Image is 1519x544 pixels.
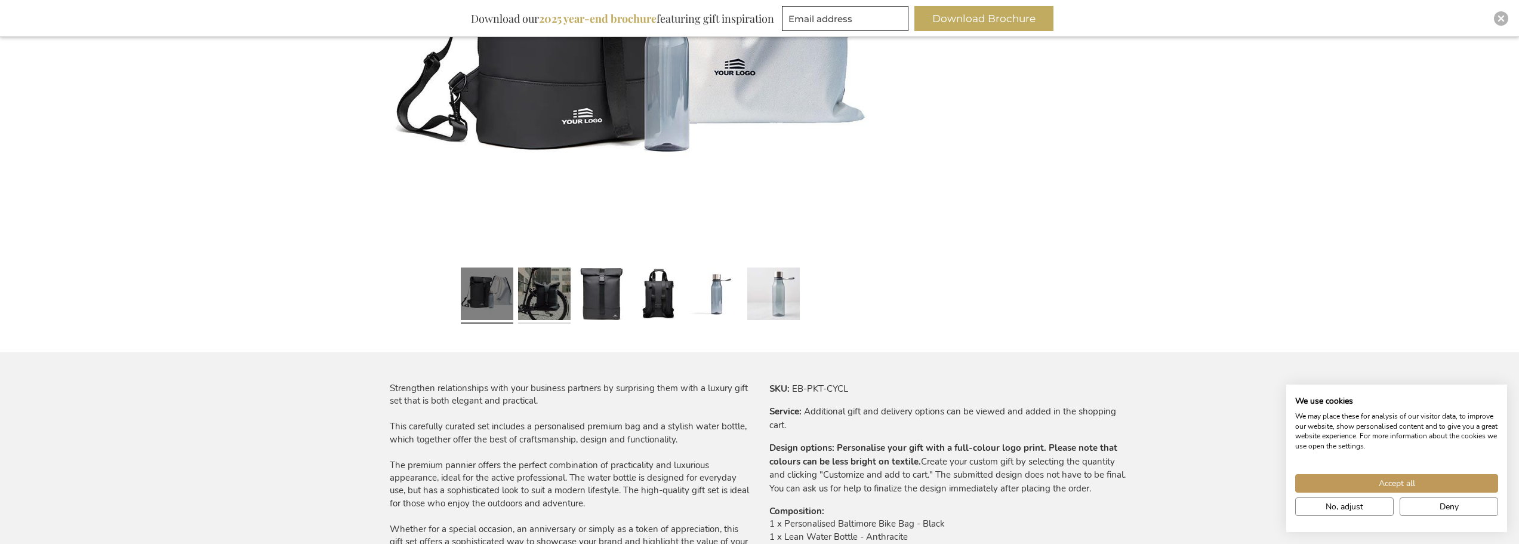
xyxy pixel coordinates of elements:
[769,442,1117,467] strong: Personalise your gift with a full-colour logo print. Please note that colours can be less bright ...
[461,263,513,328] a: Cyclist's Gift Set
[782,6,908,31] input: Email address
[518,263,571,328] a: Cyclist's Gift Set
[1295,497,1394,516] button: Adjust cookie preferences
[1295,411,1498,451] p: We may place these for analysis of our visitor data, to improve our website, show personalised co...
[1379,477,1415,490] span: Accept all
[1400,497,1498,516] button: Deny all cookies
[466,6,779,31] div: Download our featuring gift inspiration
[914,6,1053,31] button: Download Brochure
[1440,500,1459,513] span: Deny
[782,6,912,35] form: marketing offers and promotions
[633,263,685,328] a: Cyclist's Gift Set
[690,263,742,328] a: Cyclist's Gift Set
[747,263,800,328] a: Cyclist's Gift Set
[1295,396,1498,407] h2: We use cookies
[1498,15,1505,22] img: Close
[1295,474,1498,493] button: Accept all cookies
[575,263,628,328] a: Cyclist's Gift Set
[539,11,657,26] b: 2025 year-end brochure
[1494,11,1508,26] div: Close
[1326,500,1363,513] span: No, adjust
